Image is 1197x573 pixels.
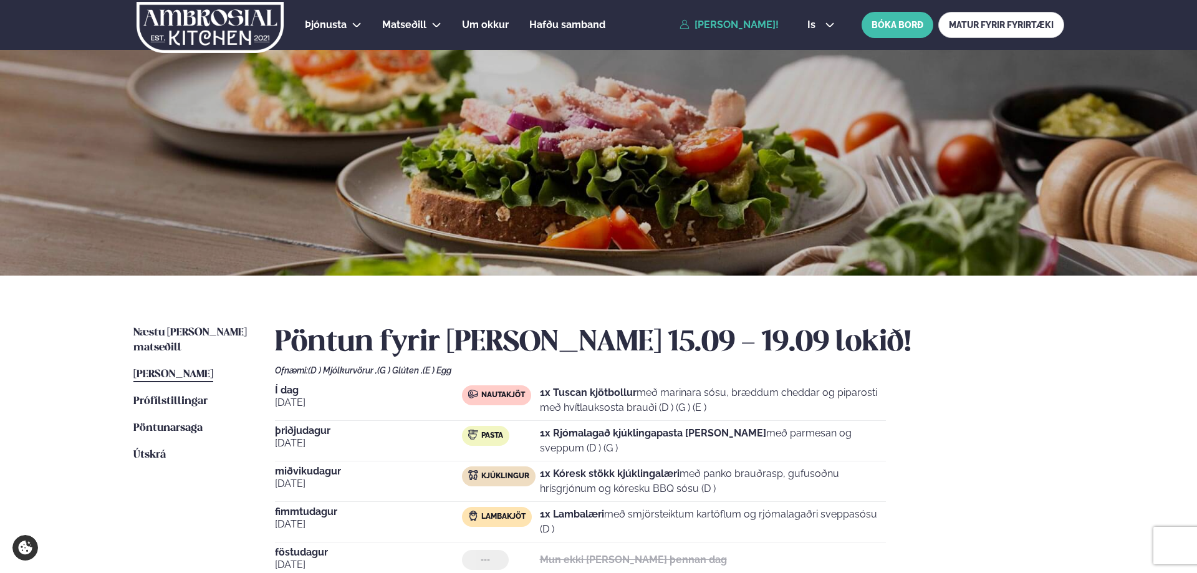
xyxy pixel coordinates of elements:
[481,431,503,441] span: Pasta
[529,17,605,32] a: Hafðu samband
[540,427,766,439] strong: 1x Rjómalagað kjúklingapasta [PERSON_NAME]
[133,367,213,382] a: [PERSON_NAME]
[12,535,38,561] a: Cookie settings
[540,507,886,537] p: með smjörsteiktum kartöflum og rjómalagaðri sveppasósu (D )
[377,365,423,375] span: (G ) Glúten ,
[481,512,526,522] span: Lambakjöt
[382,19,426,31] span: Matseðill
[133,327,247,353] span: Næstu [PERSON_NAME] matseðill
[540,385,886,415] p: með marinara sósu, bræddum cheddar og piparosti með hvítlauksosta brauði (D ) (G ) (E )
[275,436,462,451] span: [DATE]
[133,450,166,460] span: Útskrá
[462,19,509,31] span: Um okkur
[305,17,347,32] a: Þjónusta
[540,554,727,566] strong: Mun ekki [PERSON_NAME] þennan dag
[133,369,213,380] span: [PERSON_NAME]
[275,385,462,395] span: Í dag
[540,387,637,398] strong: 1x Tuscan kjötbollur
[275,395,462,410] span: [DATE]
[938,12,1064,38] a: MATUR FYRIR FYRIRTÆKI
[133,396,208,407] span: Prófílstillingar
[275,426,462,436] span: þriðjudagur
[275,466,462,476] span: miðvikudagur
[481,555,490,565] span: ---
[275,476,462,491] span: [DATE]
[481,471,529,481] span: Kjúklingur
[540,508,604,520] strong: 1x Lambalæri
[133,448,166,463] a: Útskrá
[382,17,426,32] a: Matseðill
[275,547,462,557] span: föstudagur
[133,423,203,433] span: Pöntunarsaga
[481,390,525,400] span: Nautakjöt
[540,466,886,496] p: með panko brauðrasp, gufusoðnu hrísgrjónum og kóresku BBQ sósu (D )
[308,365,377,375] span: (D ) Mjólkurvörur ,
[462,17,509,32] a: Um okkur
[680,19,779,31] a: [PERSON_NAME]!
[468,470,478,480] img: chicken.svg
[275,365,1064,375] div: Ofnæmi:
[423,365,451,375] span: (E ) Egg
[862,12,933,38] button: BÓKA BORÐ
[133,421,203,436] a: Pöntunarsaga
[468,430,478,440] img: pasta.svg
[275,325,1064,360] h2: Pöntun fyrir [PERSON_NAME] 15.09 - 19.09 lokið!
[540,468,680,479] strong: 1x Kóresk stökk kjúklingalæri
[275,517,462,532] span: [DATE]
[468,511,478,521] img: Lamb.svg
[305,19,347,31] span: Þjónusta
[133,325,250,355] a: Næstu [PERSON_NAME] matseðill
[133,394,208,409] a: Prófílstillingar
[540,426,886,456] p: með parmesan og sveppum (D ) (G )
[275,557,462,572] span: [DATE]
[807,20,819,30] span: is
[529,19,605,31] span: Hafðu samband
[275,507,462,517] span: fimmtudagur
[136,2,285,53] img: logo
[468,389,478,399] img: beef.svg
[797,20,844,30] button: is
